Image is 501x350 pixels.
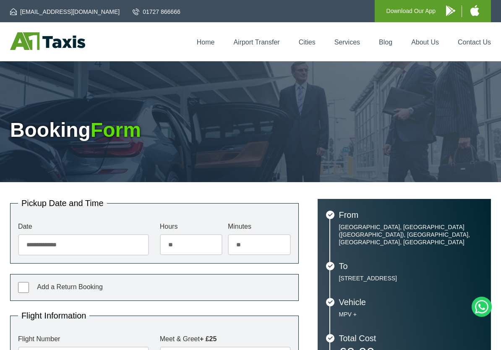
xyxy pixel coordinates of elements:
[334,39,360,46] a: Services
[18,199,107,207] legend: Pickup Date and Time
[339,274,483,282] p: [STREET_ADDRESS]
[339,298,483,306] h3: Vehicle
[91,119,141,141] span: Form
[339,223,483,246] p: [GEOGRAPHIC_DATA], [GEOGRAPHIC_DATA] ([GEOGRAPHIC_DATA]), [GEOGRAPHIC_DATA], [GEOGRAPHIC_DATA], [...
[18,282,29,293] input: Add a Return Booking
[160,336,291,342] label: Meet & Greet
[411,39,439,46] a: About Us
[299,39,316,46] a: Cities
[446,5,455,16] img: A1 Taxis Android App
[339,334,483,342] h3: Total Cost
[339,211,483,219] h3: From
[10,32,85,50] img: A1 Taxis St Albans LTD
[233,39,279,46] a: Airport Transfer
[379,39,392,46] a: Blog
[18,311,90,320] legend: Flight Information
[228,223,291,230] label: Minutes
[386,6,436,16] p: Download Our App
[339,311,483,318] p: MPV +
[160,223,223,230] label: Hours
[133,8,180,16] a: 01727 866666
[458,39,491,46] a: Contact Us
[10,120,491,140] h1: Booking
[470,5,479,16] img: A1 Taxis iPhone App
[200,335,217,342] strong: + £25
[197,39,215,46] a: Home
[18,336,149,342] label: Flight Number
[10,8,120,16] a: [EMAIL_ADDRESS][DOMAIN_NAME]
[18,223,149,230] label: Date
[37,283,103,290] span: Add a Return Booking
[339,262,483,270] h3: To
